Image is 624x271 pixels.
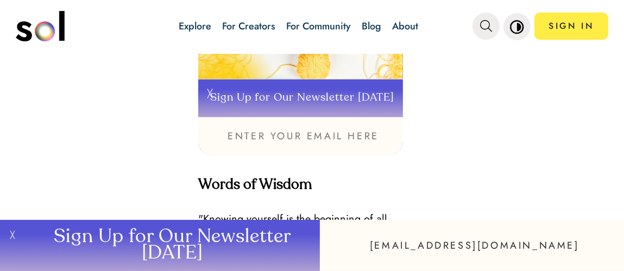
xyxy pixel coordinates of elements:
a: SIGN IN [534,13,608,40]
a: Explore [179,19,211,33]
a: For Creators [222,19,275,33]
input: ENTER YOUR EMAIL HERE [320,220,624,271]
img: logo [16,11,65,41]
a: For Community [286,19,351,33]
strong: Words of Wisdom [198,178,312,192]
a: Blog [362,19,381,33]
button: Sign Up for Our Newsletter [DATE] [21,220,319,271]
nav: main navigation [16,7,609,45]
button: Play Video [5,5,54,32]
a: About [392,19,418,33]
span: "Knowing yourself is the beginning of all wisdom." — [PERSON_NAME] [198,211,387,244]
